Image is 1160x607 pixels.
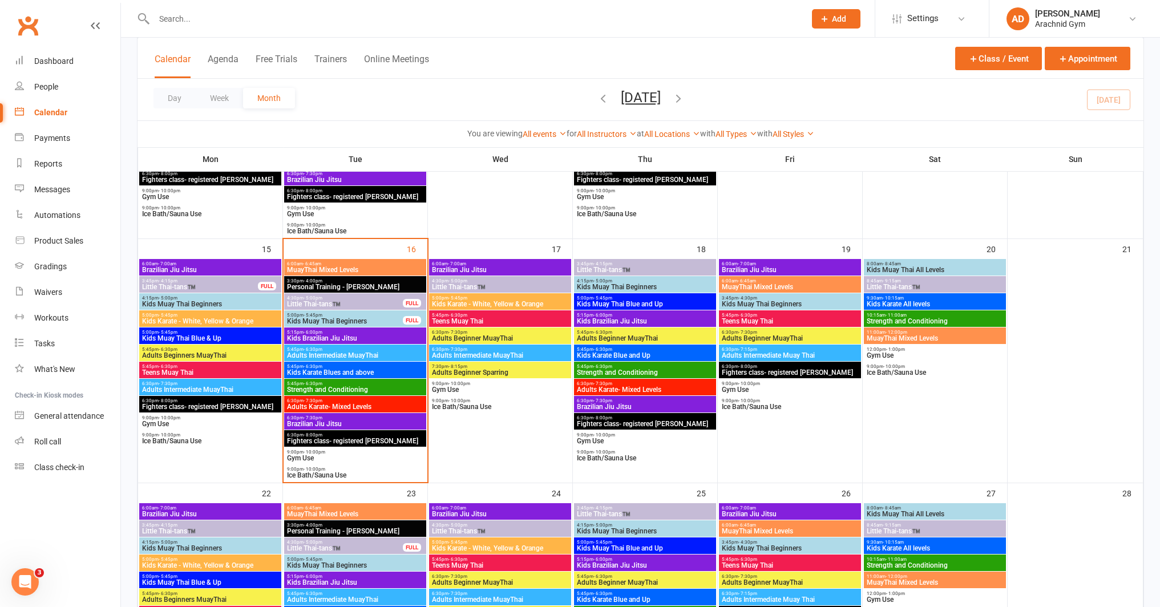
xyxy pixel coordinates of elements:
[142,318,279,325] span: Kids Karate - White, Yellow & Orange
[196,88,243,108] button: Week
[142,330,279,335] span: 5:00pm
[431,352,569,359] span: Adults Intermediate MuayThai
[567,129,577,138] strong: for
[757,129,773,138] strong: with
[467,129,523,138] strong: You are viewing
[552,239,572,258] div: 17
[1045,47,1130,70] button: Appointment
[303,261,321,266] span: - 6:45am
[886,347,905,352] span: - 1:00pm
[314,54,347,78] button: Trainers
[286,438,424,444] span: Fighters class- registered [PERSON_NAME]
[286,381,424,386] span: 5:45pm
[407,483,427,502] div: 23
[155,54,191,78] button: Calendar
[304,330,322,335] span: - 6:00pm
[142,284,258,290] span: Little Thai-tans™️
[151,11,798,27] input: Search...
[697,483,717,502] div: 25
[243,88,295,108] button: Month
[142,398,279,403] span: 6:30pm
[142,415,279,420] span: 9:00pm
[15,228,120,254] a: Product Sales
[142,420,279,427] span: Gym Use
[431,266,569,273] span: Brazilian Jiu Jitsu
[142,313,279,318] span: 5:00pm
[866,261,1004,266] span: 8:00am
[142,386,279,393] span: Adults Intermediate MuayThai
[593,261,612,266] span: - 4:15pm
[15,429,120,455] a: Roll call
[448,278,467,284] span: - 5:00pm
[721,261,859,266] span: 6:00am
[576,369,714,376] span: Strength and Conditioning
[955,47,1042,70] button: Class / Event
[159,398,177,403] span: - 8:00pm
[738,278,756,284] span: - 6:45am
[866,296,1004,301] span: 9:30am
[286,455,424,462] span: Gym Use
[593,313,612,318] span: - 6:00pm
[866,330,1004,335] span: 11:00am
[431,369,569,376] span: Adults Beginner Sparring
[286,432,424,438] span: 6:30pm
[304,222,325,228] span: - 10:00pm
[576,450,714,455] span: 9:00pm
[15,254,120,280] a: Gradings
[576,188,714,193] span: 9:00pm
[15,74,120,100] a: People
[159,313,177,318] span: - 5:45pm
[304,205,325,211] span: - 10:00pm
[721,347,859,352] span: 6:30pm
[159,171,177,176] span: - 8:00pm
[593,398,612,403] span: - 7:30pm
[15,151,120,177] a: Reports
[721,364,859,369] span: 6:30pm
[431,296,569,301] span: 5:00pm
[576,381,714,386] span: 6:30pm
[304,313,322,318] span: - 5:45pm
[883,261,901,266] span: - 8:45am
[286,171,424,176] span: 6:30pm
[721,301,859,307] span: Kids Muay Thai Beginners
[593,188,615,193] span: - 10:00pm
[576,318,714,325] span: Kids Brazilian Jiu Jitsu
[142,296,279,301] span: 4:15pm
[576,296,714,301] span: 5:00pm
[552,483,572,502] div: 24
[34,288,62,297] div: Waivers
[286,450,424,455] span: 9:00pm
[304,188,322,193] span: - 8:00pm
[304,467,325,472] span: - 10:00pm
[286,415,424,420] span: 6:30pm
[593,205,615,211] span: - 10:00pm
[15,305,120,331] a: Workouts
[286,403,424,410] span: Adults Karate- Mixed Levels
[159,364,177,369] span: - 6:30pm
[34,262,67,271] div: Gradings
[286,228,424,234] span: Ice Bath/Sauna Use
[159,188,180,193] span: - 10:00pm
[15,455,120,480] a: Class kiosk mode
[842,483,862,502] div: 26
[721,318,859,325] span: Teens Muay Thai
[431,278,569,284] span: 4:30pm
[593,330,612,335] span: - 6:30pm
[576,438,714,444] span: Gym Use
[697,239,717,258] div: 18
[593,381,612,386] span: - 7:30pm
[431,347,569,352] span: 6:30pm
[286,472,424,479] span: Ice Bath/Sauna Use
[721,330,859,335] span: 6:30pm
[431,313,569,318] span: 5:45pm
[721,296,859,301] span: 3:45pm
[448,313,467,318] span: - 6:30pm
[593,296,612,301] span: - 5:45pm
[286,278,424,284] span: 3:30pm
[721,381,859,386] span: 9:00pm
[576,420,714,427] span: Fighters class- registered [PERSON_NAME]
[593,450,615,455] span: - 10:00pm
[142,261,279,266] span: 6:00am
[15,280,120,305] a: Waivers
[593,278,612,284] span: - 5:00pm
